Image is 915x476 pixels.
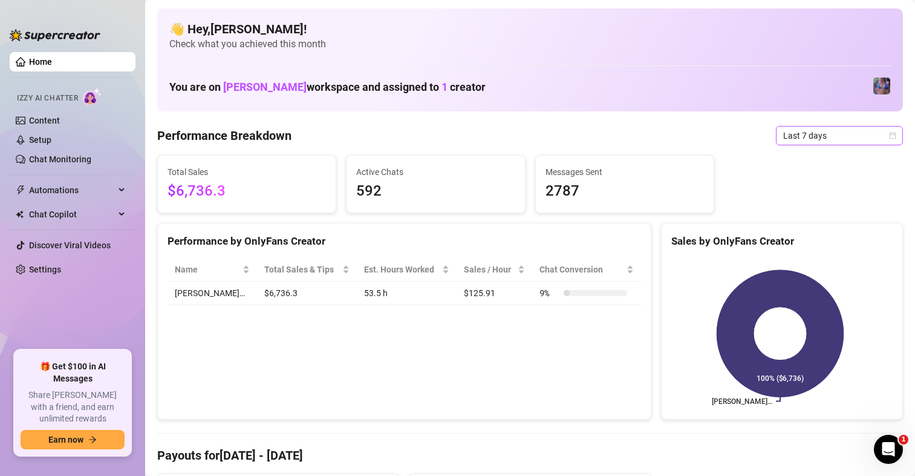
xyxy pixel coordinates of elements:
[29,116,60,125] a: Content
[539,263,624,276] span: Chat Conversion
[17,93,78,104] span: Izzy AI Chatter
[29,154,91,164] a: Chat Monitoring
[356,180,515,203] span: 592
[21,389,125,425] span: Share [PERSON_NAME] with a friend, and earn unlimited rewards
[357,282,457,305] td: 53.5 h
[712,397,772,406] text: [PERSON_NAME]…
[157,127,291,144] h4: Performance Breakdown
[29,135,51,145] a: Setup
[157,447,903,464] h4: Payouts for [DATE] - [DATE]
[29,205,115,224] span: Chat Copilot
[356,165,515,179] span: Active Chats
[464,263,515,276] span: Sales / Hour
[168,165,326,179] span: Total Sales
[16,185,25,195] span: thunderbolt
[169,38,891,51] span: Check what you achieved this month
[539,286,559,300] span: 9 %
[83,88,102,105] img: AI Chatter
[29,180,115,200] span: Automations
[441,81,448,93] span: 1
[168,282,257,305] td: [PERSON_NAME]…
[168,233,641,250] div: Performance by OnlyFans Creator
[545,165,704,179] span: Messages Sent
[257,282,356,305] td: $6,736.3
[889,132,896,139] span: calendar
[457,282,532,305] td: $125.91
[532,258,640,282] th: Chat Conversion
[264,263,339,276] span: Total Sales & Tips
[21,430,125,449] button: Earn nowarrow-right
[29,57,52,67] a: Home
[169,21,891,38] h4: 👋 Hey, [PERSON_NAME] !
[874,435,903,464] iframe: Intercom live chat
[169,81,486,94] h1: You are on workspace and assigned to creator
[21,361,125,385] span: 🎁 Get $100 in AI Messages
[168,180,326,203] span: $6,736.3
[257,258,356,282] th: Total Sales & Tips
[29,240,111,250] a: Discover Viral Videos
[364,263,440,276] div: Est. Hours Worked
[671,233,893,250] div: Sales by OnlyFans Creator
[223,81,307,93] span: [PERSON_NAME]
[29,265,61,274] a: Settings
[545,180,704,203] span: 2787
[175,263,240,276] span: Name
[16,210,24,219] img: Chat Copilot
[899,435,908,445] span: 1
[10,29,100,41] img: logo-BBDzfeDw.svg
[48,435,83,445] span: Earn now
[457,258,532,282] th: Sales / Hour
[873,78,890,94] img: Jaylie
[168,258,257,282] th: Name
[88,435,97,444] span: arrow-right
[783,127,896,145] span: Last 7 days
